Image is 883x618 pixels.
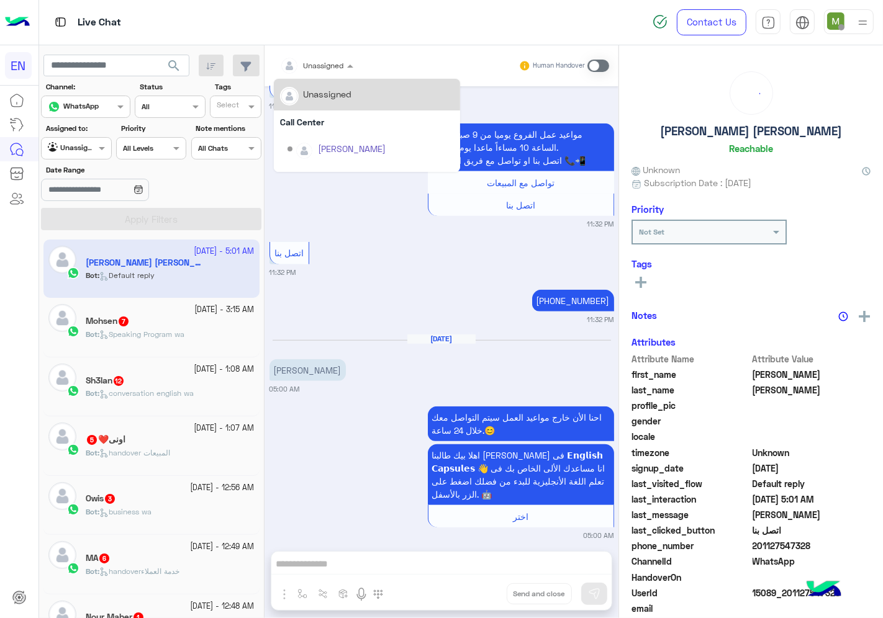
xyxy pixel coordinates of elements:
p: Live Chat [78,14,121,31]
h5: Sh3lan [86,375,125,386]
img: notes [838,311,848,321]
b: : [86,566,99,576]
small: Human Handover [533,61,585,71]
span: search [166,58,181,73]
div: Unassigned [304,87,352,101]
span: profile_pic [632,399,750,412]
img: WhatsApp [67,444,79,456]
b: : [86,388,99,398]
p: 30/9/2025, 11:32 PM [428,123,614,171]
span: phone_number [632,539,750,552]
span: 12 [114,376,124,386]
a: tab [756,9,781,35]
button: search [159,55,189,81]
img: defaultAdmin.png [48,541,76,569]
span: Bot [86,448,97,457]
h5: MA [86,553,111,563]
img: profile [855,15,871,30]
span: 15089_201127547328 [753,586,871,599]
small: [DATE] - 12:49 AM [191,541,255,553]
label: Priority [121,123,185,134]
img: defaultAdmin.png [281,88,297,104]
span: ياسر محمود محمود [753,383,871,396]
a: Contact Us [677,9,746,35]
p: 7/10/2025, 5:00 AM [428,406,614,441]
small: 11:32 PM [587,315,614,325]
button: Send and close [507,583,572,604]
img: defaultAdmin.png [48,423,76,450]
span: Speaking Program wa [99,329,184,339]
small: [DATE] - 3:15 AM [195,304,255,316]
h6: [DATE] [407,334,476,343]
div: Select [215,99,239,114]
span: first_name [632,368,750,381]
p: 7/10/2025, 5:00 AM [269,359,346,381]
h6: Reachable [729,143,773,154]
span: null [753,414,871,428]
span: last_visited_flow [632,477,750,490]
div: loading... [733,75,769,111]
span: اختر [513,511,528,522]
span: Bot [86,566,97,576]
span: last_message [632,508,750,521]
h5: Owis [86,493,116,504]
span: last_clicked_button [632,524,750,537]
span: Attribute Name [632,352,750,365]
label: Assigned to: [46,123,110,134]
small: [DATE] - 1:07 AM [194,423,255,434]
span: 201127547328 [753,539,871,552]
span: 7 [119,316,129,326]
b: : [86,507,99,516]
ng-dropdown-panel: Options list [274,79,460,172]
img: userImage [827,12,845,30]
label: Date Range [46,164,185,176]
span: اتصل بنا [274,248,304,258]
label: Status [140,81,204,92]
img: defaultAdmin.png [48,482,76,510]
h5: اونى❤️ [86,434,125,445]
h6: Tags [632,258,871,269]
img: tab [795,16,810,30]
img: defaultAdmin.png [48,364,76,392]
span: 3 [105,494,115,504]
span: Unknown [753,446,871,459]
small: [DATE] - 12:48 AM [191,601,255,612]
span: last_name [632,383,750,396]
small: 05:00 AM [269,384,300,394]
span: Subscription Date : [DATE] [644,176,751,189]
span: null [753,571,871,584]
span: signup_date [632,462,750,475]
b: : [86,329,99,339]
span: اتصل بنا [753,524,871,537]
span: 6 [99,553,109,563]
span: handover المبيعات [99,448,170,457]
span: Bot [86,507,97,516]
p: 7/10/2025, 5:00 AM [428,444,614,505]
span: انا محمود [753,508,871,521]
span: Unknown [632,163,680,176]
span: اتصل بنا [506,200,535,210]
span: UserId [632,586,750,599]
label: Note mentions [196,123,260,134]
span: locale [632,430,750,443]
img: Logo [5,9,30,35]
small: 11:32 PM [269,267,296,277]
span: محمود [753,368,871,381]
div: Call Center [274,110,460,133]
h6: Notes [632,310,657,321]
small: 11:32 PM [269,101,296,111]
span: null [753,430,871,443]
img: WhatsApp [67,503,79,516]
h5: [PERSON_NAME] [PERSON_NAME] [660,124,842,138]
img: defaultAdmin.png [296,143,312,159]
img: WhatsApp [67,325,79,338]
img: WhatsApp [67,385,79,397]
img: add [859,311,870,322]
b: : [86,448,99,457]
button: Apply Filters [41,208,261,230]
span: ChannelId [632,555,750,568]
img: hulul-logo.png [802,568,846,612]
h6: Priority [632,204,664,215]
span: 2 [753,555,871,568]
img: tab [53,14,68,30]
